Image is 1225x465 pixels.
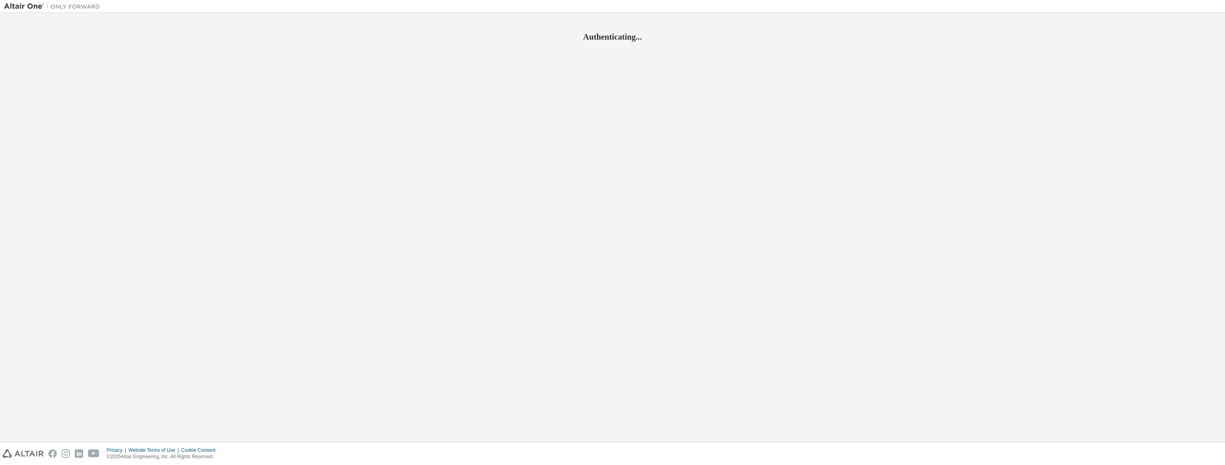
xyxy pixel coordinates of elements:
[48,449,57,458] img: facebook.svg
[4,2,104,10] img: Altair One
[2,449,44,458] img: altair_logo.svg
[75,449,83,458] img: linkedin.svg
[88,449,100,458] img: youtube.svg
[181,447,220,453] div: Cookie Consent
[107,453,220,460] p: © 2025 Altair Engineering, Inc. All Rights Reserved.
[128,447,181,453] div: Website Terms of Use
[62,449,70,458] img: instagram.svg
[4,32,1221,42] h2: Authenticating...
[107,447,128,453] div: Privacy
